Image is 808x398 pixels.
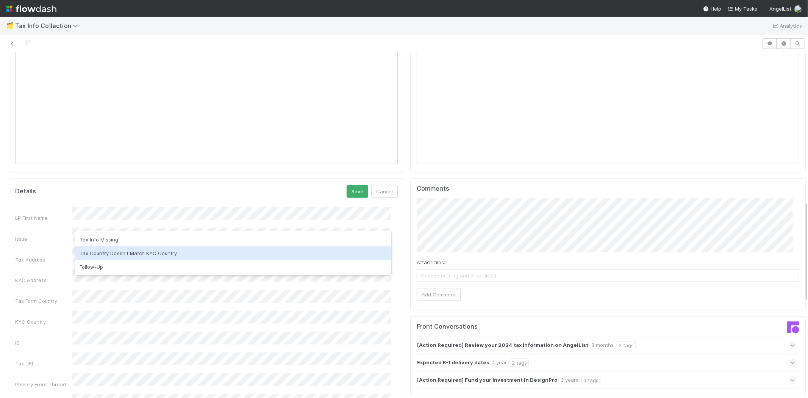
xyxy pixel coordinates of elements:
[794,5,802,13] img: avatar_1a1d5361-16dd-4910-a949-020dcd9f55a3.png
[15,360,72,367] div: Tax URL
[6,22,14,29] span: 🗂️
[492,359,507,367] div: 1 year
[787,321,799,334] img: front-logo-b4b721b83371efbadf0a.svg
[15,256,72,263] div: Tax Address
[15,22,82,30] span: Tax Info Collection
[510,359,529,367] div: 2 tags
[75,246,391,260] div: Tax Country Doesn't Match KYC Country
[417,259,445,266] label: Attach files:
[75,260,391,274] div: Follow-Up
[617,341,636,349] div: 2 tags
[591,341,614,349] div: 8 months
[15,276,72,284] div: KYC Address
[75,233,391,246] div: Tax Info Missing
[581,376,600,384] div: 0 tags
[15,318,72,326] div: KYC Country
[15,214,72,222] div: LP First Name
[15,297,72,305] div: Tax Form Country
[15,235,72,243] div: Issue
[15,188,36,195] h5: Details
[417,359,489,367] strong: Expected K-1 delivery dates
[417,270,799,282] span: Choose or drag and drop file(s)
[417,288,461,301] button: Add Comment
[347,185,368,198] button: Save
[15,339,72,346] div: ID
[727,6,757,12] span: My Tasks
[417,341,588,349] strong: [Action Required] Review your 2024 tax information on AngelList
[417,323,602,331] h5: Front Conversations
[727,5,757,13] a: My Tasks
[371,185,398,198] button: Cancel
[769,6,791,12] span: AngelList
[417,185,799,193] h5: Comments
[703,5,721,13] div: Help
[6,2,56,15] img: logo-inverted-e16ddd16eac7371096b0.svg
[417,376,558,384] strong: [Action Required] Fund your investment in DesignPro
[561,376,578,384] div: 3 years
[772,21,802,30] a: Analytics
[15,381,72,388] div: Primary Front Thread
